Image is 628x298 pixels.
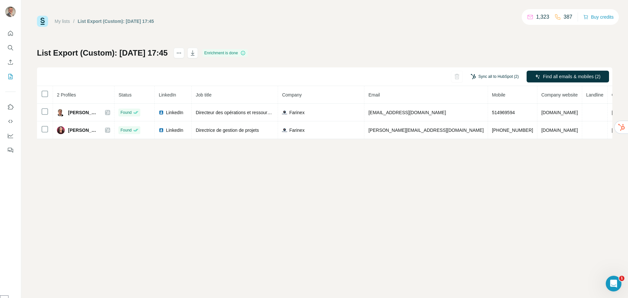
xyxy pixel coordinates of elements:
img: Avatar [5,7,16,17]
button: Dashboard [5,130,16,142]
p: 1,323 [536,13,549,21]
span: 1 [619,276,624,281]
img: LinkedIn logo [159,110,164,115]
img: Avatar [57,126,65,134]
button: Search [5,42,16,54]
span: [DOMAIN_NAME] [541,128,578,133]
button: Use Surfe on LinkedIn [5,101,16,113]
button: Find all emails & mobiles (2) [527,71,609,82]
span: [PHONE_NUMBER] [492,128,533,133]
span: Company [282,92,302,97]
div: List Export (Custom): [DATE] 17:45 [78,18,154,25]
span: Farinex [289,127,305,133]
span: LinkedIn [166,127,183,133]
span: Find all emails & mobiles (2) [543,73,601,80]
img: Surfe Logo [37,16,48,27]
span: [PERSON_NAME] [68,127,98,133]
span: Farinex [289,109,305,116]
span: Job title [196,92,211,97]
div: Enrichment is done [202,49,248,57]
h1: List Export (Custom): [DATE] 17:45 [37,48,168,58]
button: actions [174,48,184,58]
button: Quick start [5,27,16,39]
span: 514969594 [492,110,515,115]
span: Email [368,92,380,97]
span: Status [118,92,131,97]
button: Feedback [5,144,16,156]
button: Buy credits [583,12,614,22]
span: Found [120,110,131,115]
span: [DOMAIN_NAME] [541,110,578,115]
img: company-logo [282,128,287,133]
img: LinkedIn logo [159,128,164,133]
span: Country [612,92,628,97]
span: Directeur des opérations et ressources humaines [196,110,295,115]
span: [PERSON_NAME] [68,109,98,116]
li: / [73,18,75,25]
button: Use Surfe API [5,115,16,127]
span: Landline [586,92,603,97]
span: LinkedIn [159,92,176,97]
p: 387 [564,13,572,21]
img: company-logo [282,110,287,115]
button: Sync all to HubSpot (2) [466,72,523,81]
span: [EMAIL_ADDRESS][DOMAIN_NAME] [368,110,446,115]
button: My lists [5,71,16,82]
span: Mobile [492,92,505,97]
span: 2 Profiles [57,92,76,97]
a: My lists [55,19,70,24]
span: [PERSON_NAME][EMAIL_ADDRESS][DOMAIN_NAME] [368,128,483,133]
button: Enrich CSV [5,56,16,68]
span: Found [120,127,131,133]
span: LinkedIn [166,109,183,116]
span: Company website [541,92,578,97]
img: Avatar [57,109,65,116]
iframe: Intercom live chat [606,276,621,291]
span: Directrice de gestion de projets [196,128,259,133]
